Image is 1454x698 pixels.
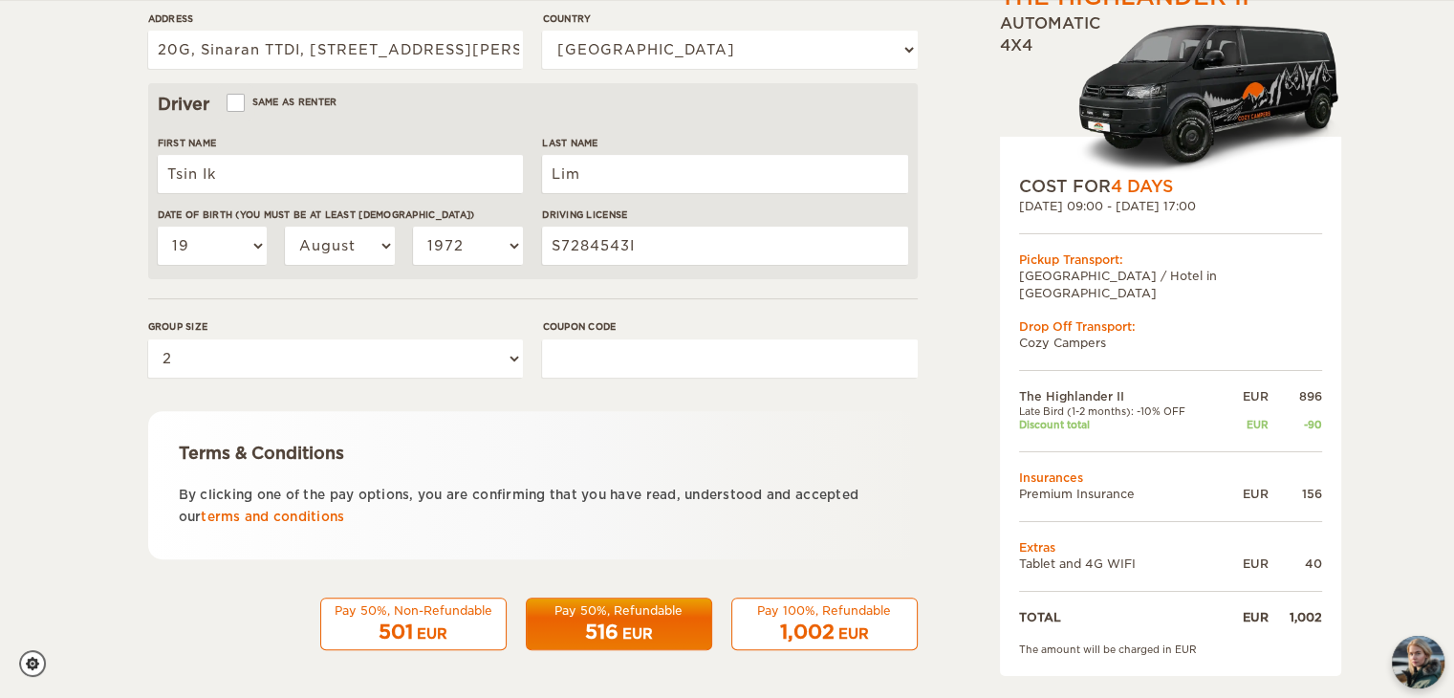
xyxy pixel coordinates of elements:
td: Insurances [1019,469,1322,486]
input: e.g. 14789654B [542,227,907,265]
label: Coupon code [542,319,917,334]
td: Extras [1019,539,1322,556]
label: Group size [148,319,523,334]
div: -90 [1269,418,1322,431]
button: Pay 50%, Non-Refundable 501 EUR [320,598,507,651]
div: The amount will be charged in EUR [1019,643,1322,656]
div: Pickup Transport: [1019,251,1322,268]
div: Drop Off Transport: [1019,318,1322,335]
a: Cookie settings [19,650,58,677]
div: EUR [622,624,653,643]
a: terms and conditions [201,510,344,524]
div: Automatic 4x4 [1000,13,1341,175]
td: Cozy Campers [1019,335,1322,351]
div: Pay 100%, Refundable [744,602,905,619]
p: By clicking one of the pay options, you are confirming that you have read, understood and accepte... [179,484,887,529]
label: Country [542,11,917,26]
div: Driver [158,93,908,116]
div: 156 [1269,486,1322,502]
input: e.g. Smith [542,155,907,193]
div: EUR [417,624,447,643]
button: chat-button [1392,636,1444,688]
span: 501 [379,621,413,643]
button: Pay 50%, Refundable 516 EUR [526,598,712,651]
input: Same as renter [228,98,241,111]
label: First Name [158,136,523,150]
input: e.g. Street, City, Zip Code [148,31,523,69]
div: Pay 50%, Refundable [538,602,700,619]
div: 40 [1269,556,1322,572]
div: [DATE] 09:00 - [DATE] 17:00 [1019,198,1322,214]
label: Last Name [542,136,907,150]
td: Tablet and 4G WIFI [1019,556,1225,572]
td: The Highlander II [1019,388,1225,404]
div: EUR [1224,418,1268,431]
span: 516 [585,621,618,643]
div: EUR [1224,609,1268,625]
input: e.g. William [158,155,523,193]
td: TOTAL [1019,609,1225,625]
div: COST FOR [1019,175,1322,198]
label: Same as renter [228,93,337,111]
div: EUR [1224,388,1268,404]
button: Pay 100%, Refundable 1,002 EUR [731,598,918,651]
span: 1,002 [780,621,835,643]
div: EUR [1224,556,1268,572]
td: Late Bird (1-2 months): -10% OFF [1019,404,1225,418]
td: [GEOGRAPHIC_DATA] / Hotel in [GEOGRAPHIC_DATA] [1019,268,1322,300]
img: Freyja at Cozy Campers [1392,636,1444,688]
div: 896 [1269,388,1322,404]
td: Discount total [1019,418,1225,431]
div: Terms & Conditions [179,442,887,465]
label: Driving License [542,207,907,222]
div: Pay 50%, Non-Refundable [333,602,494,619]
div: EUR [838,624,869,643]
div: EUR [1224,486,1268,502]
label: Address [148,11,523,26]
img: HighlanderXL.png [1076,19,1341,175]
span: 4 Days [1111,177,1173,196]
td: Premium Insurance [1019,486,1225,502]
div: 1,002 [1269,609,1322,625]
label: Date of birth (You must be at least [DEMOGRAPHIC_DATA]) [158,207,523,222]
